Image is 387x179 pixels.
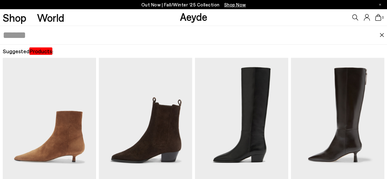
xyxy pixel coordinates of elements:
em: Products [29,47,52,55]
p: Out Now | Fall/Winter ‘25 Collection [141,1,246,9]
a: World [37,12,64,23]
img: close.svg [379,33,384,37]
a: Aeyde [180,10,207,23]
a: 0 [375,14,381,21]
a: Shop [3,12,26,23]
span: Navigate to /collections/new-in [224,2,246,7]
h2: Suggested : [3,47,385,55]
span: 0 [381,16,384,19]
